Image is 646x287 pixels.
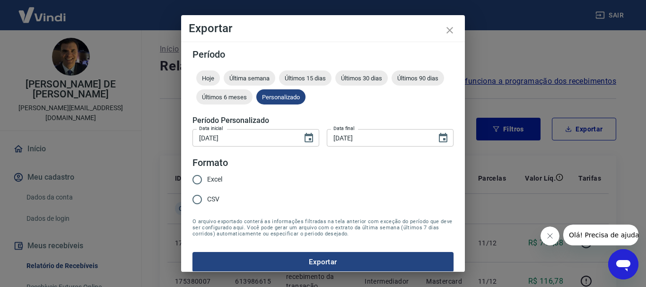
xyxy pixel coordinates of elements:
[335,70,388,86] div: Últimos 30 dias
[563,225,638,245] iframe: Mensagem da empresa
[192,156,228,170] legend: Formato
[196,94,253,101] span: Últimos 6 meses
[192,129,296,147] input: DD/MM/YYYY
[608,249,638,279] iframe: Botão para abrir a janela de mensagens
[192,252,454,272] button: Exportar
[327,129,430,147] input: DD/MM/YYYY
[279,75,332,82] span: Últimos 15 dias
[333,125,355,132] label: Data final
[224,75,275,82] span: Última semana
[438,19,461,42] button: close
[196,70,220,86] div: Hoje
[207,194,219,204] span: CSV
[192,50,454,59] h5: Período
[335,75,388,82] span: Últimos 30 dias
[256,89,306,104] div: Personalizado
[299,129,318,148] button: Choose date, selected date is 1 de ago de 2025
[541,226,559,245] iframe: Fechar mensagem
[279,70,332,86] div: Últimos 15 dias
[189,23,457,34] h4: Exportar
[256,94,306,101] span: Personalizado
[6,7,79,14] span: Olá! Precisa de ajuda?
[392,70,444,86] div: Últimos 90 dias
[192,116,454,125] h5: Período Personalizado
[196,89,253,104] div: Últimos 6 meses
[392,75,444,82] span: Últimos 90 dias
[434,129,453,148] button: Choose date, selected date is 27 de ago de 2025
[224,70,275,86] div: Última semana
[199,125,223,132] label: Data inicial
[207,174,222,184] span: Excel
[196,75,220,82] span: Hoje
[192,218,454,237] span: O arquivo exportado conterá as informações filtradas na tela anterior com exceção do período que ...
